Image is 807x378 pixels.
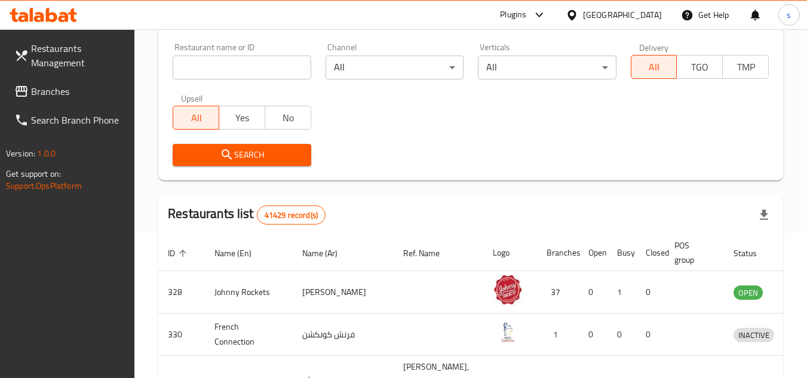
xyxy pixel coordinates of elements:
[205,271,293,314] td: Johnny Rockets
[173,106,219,130] button: All
[224,109,260,127] span: Yes
[6,146,35,161] span: Version:
[5,77,135,106] a: Branches
[537,314,579,356] td: 1
[493,275,523,305] img: Johnny Rockets
[676,55,723,79] button: TGO
[173,144,311,166] button: Search
[178,109,214,127] span: All
[483,235,537,271] th: Logo
[219,106,265,130] button: Yes
[639,43,669,51] label: Delivery
[257,210,325,221] span: 41429 record(s)
[5,34,135,77] a: Restaurants Management
[636,59,673,76] span: All
[787,8,791,21] span: s
[168,246,191,260] span: ID
[5,106,135,134] a: Search Branch Phone
[493,317,523,347] img: French Connection
[734,285,763,300] div: OPEN
[537,271,579,314] td: 37
[734,328,774,342] span: INACTIVE
[636,235,665,271] th: Closed
[173,14,769,32] h2: Restaurant search
[722,55,769,79] button: TMP
[158,271,205,314] td: 328
[682,59,718,76] span: TGO
[181,94,203,102] label: Upsell
[265,106,311,130] button: No
[583,8,662,21] div: [GEOGRAPHIC_DATA]
[293,271,394,314] td: [PERSON_NAME]
[214,246,267,260] span: Name (En)
[579,314,607,356] td: 0
[326,56,464,79] div: All
[579,235,607,271] th: Open
[168,205,326,225] h2: Restaurants list
[631,55,677,79] button: All
[728,59,764,76] span: TMP
[6,178,82,193] a: Support.OpsPlatform
[257,205,326,225] div: Total records count
[31,41,125,70] span: Restaurants Management
[734,286,763,300] span: OPEN
[607,314,636,356] td: 0
[403,246,455,260] span: Ref. Name
[500,8,526,22] div: Plugins
[636,314,665,356] td: 0
[293,314,394,356] td: فرنش كونكشن
[31,84,125,99] span: Branches
[674,238,710,267] span: POS group
[537,235,579,271] th: Branches
[607,271,636,314] td: 1
[173,56,311,79] input: Search for restaurant name or ID..
[579,271,607,314] td: 0
[6,166,61,182] span: Get support on:
[37,146,56,161] span: 1.0.0
[750,201,778,229] div: Export file
[182,147,301,162] span: Search
[734,246,772,260] span: Status
[302,246,353,260] span: Name (Ar)
[31,113,125,127] span: Search Branch Phone
[158,314,205,356] td: 330
[270,109,306,127] span: No
[205,314,293,356] td: French Connection
[607,235,636,271] th: Busy
[478,56,616,79] div: All
[636,271,665,314] td: 0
